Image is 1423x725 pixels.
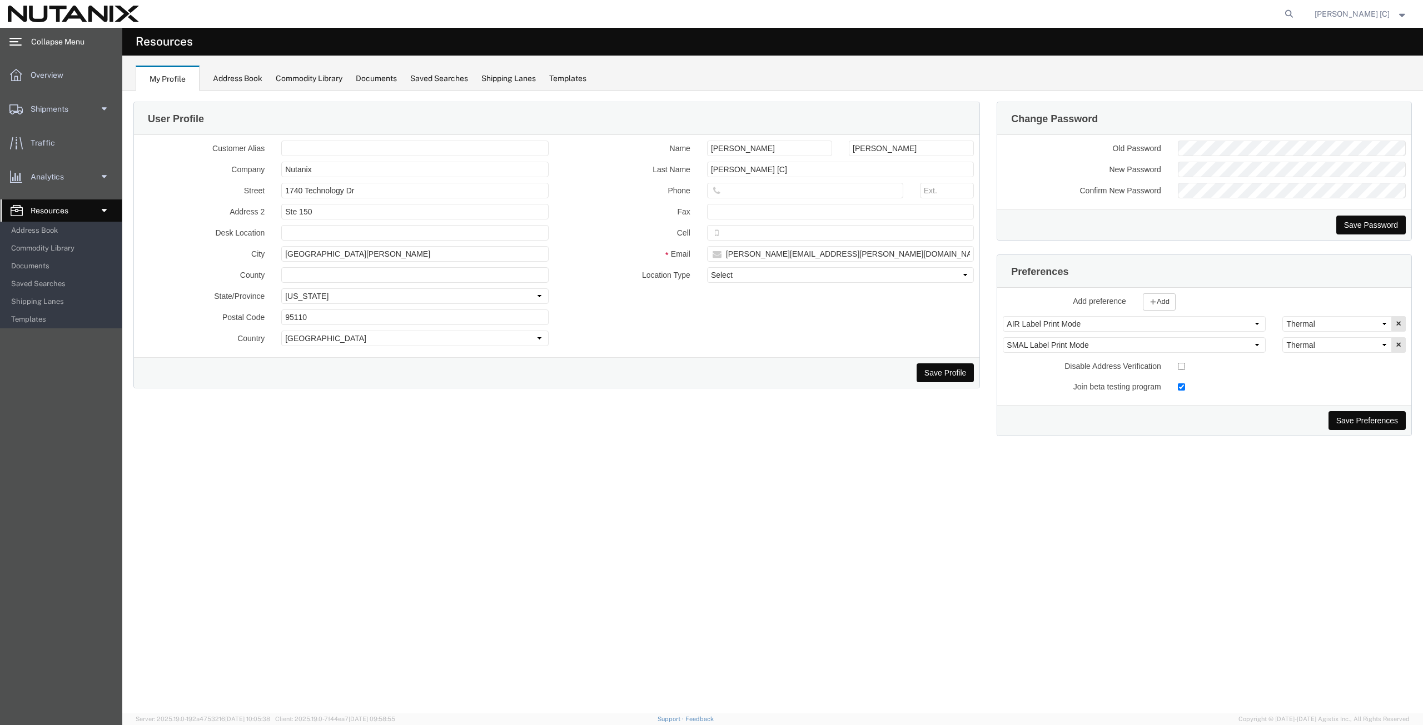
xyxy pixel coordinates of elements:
label: Location Type [435,177,576,190]
span: Templates [11,308,114,331]
span: Shipments [31,98,76,120]
label: Phone [435,92,576,106]
span: Arthur Campos [C] [1315,8,1390,20]
label: Cell [435,134,576,148]
span: Saved Searches [11,273,114,295]
div: My Profile [136,66,200,91]
iframe: FS Legacy Container [122,91,1423,713]
span: Copyright © [DATE]-[DATE] Agistix Inc., All Rights Reserved [1238,714,1410,724]
span: Server: 2025.19.0-192a4753216 [136,716,270,722]
span: Commodity Library [11,237,114,259]
span: [DATE] 10:05:38 [225,716,270,722]
a: Traffic [1,132,122,154]
span: Shipping Lanes [11,291,114,313]
div: Documents [356,73,397,84]
span: Traffic [31,132,63,154]
a: Feedback [685,716,714,722]
button: Add [1021,203,1053,220]
div: Commodity Library [276,73,342,84]
h4: Resources [136,28,193,56]
span: [DATE] 09:58:55 [349,716,395,722]
label: Fax [435,113,576,127]
label: Add preference [872,203,1012,216]
div: Templates [549,73,586,84]
div: Shipping Lanes [481,73,536,84]
a: Analytics [1,166,122,188]
span: Documents [11,255,114,277]
label: Join beta testing program [872,288,1047,302]
label: Old Password [872,50,1047,63]
label: Disable Address Verification [872,268,1047,281]
label: New Password [872,71,1047,84]
span: Client: 2025.19.0-7f44ea7 [275,716,395,722]
a: Support [658,716,685,722]
span: Address Book [11,219,114,242]
a: Shipments [1,98,122,120]
div: Address Book [213,73,262,84]
label: Email [435,156,576,169]
span: Analytics [31,166,72,188]
img: logo [8,6,139,22]
div: Change Password [889,17,976,38]
span: Collapse Menu [31,31,92,53]
button: Save Profile [794,273,852,292]
span: Overview [31,64,71,86]
span: Resources [31,199,76,222]
button: Save Preferences [1206,321,1283,339]
input: Ext. [798,92,852,108]
button: Save Password [1214,125,1283,144]
button: [PERSON_NAME] [C] [1314,7,1408,21]
div: Saved Searches [410,73,468,84]
a: Resources [1,199,122,222]
label: Confirm New Password [872,92,1047,106]
a: Overview [1,64,122,86]
div: Preferences [889,170,946,191]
